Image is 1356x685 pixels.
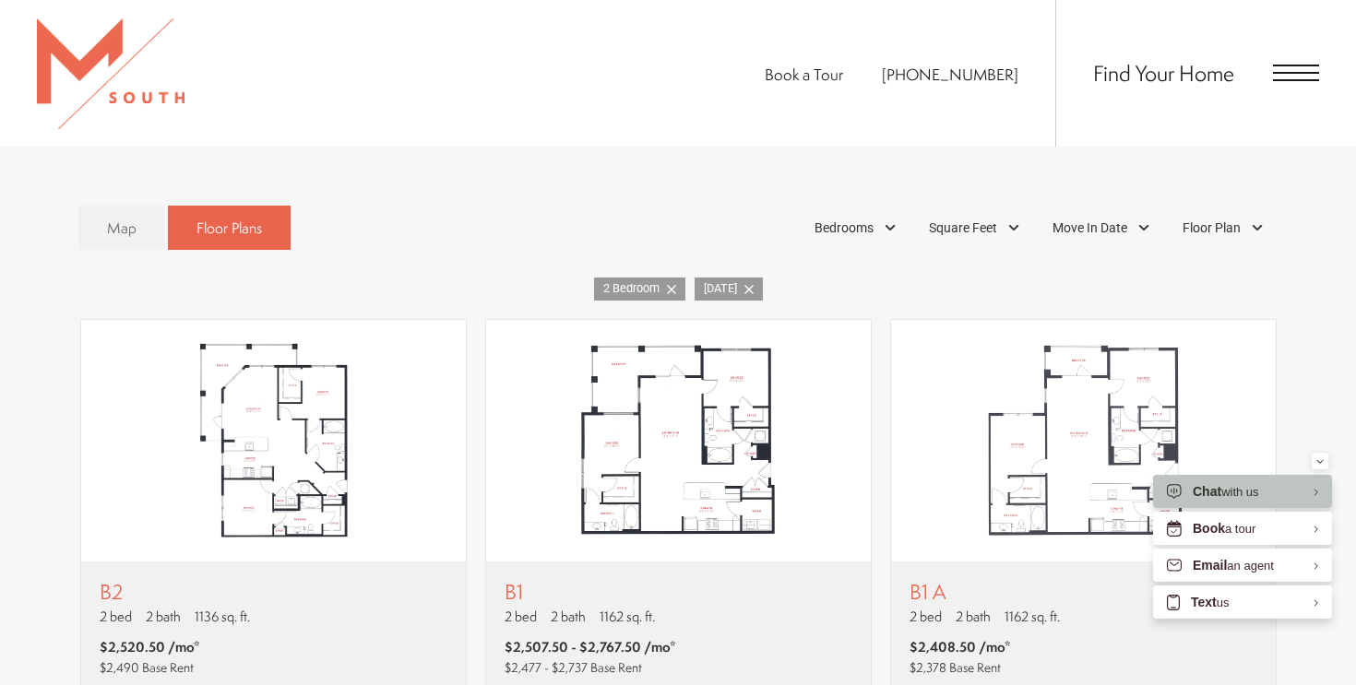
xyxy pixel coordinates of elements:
span: 2 Bedroom [603,280,667,298]
span: Map [107,218,137,239]
span: 1162 sq. ft. [1005,607,1060,626]
span: 2 bed [910,607,942,626]
span: Floor Plans [196,218,262,239]
span: [DATE] [704,280,744,298]
span: Bedrooms [815,218,874,238]
span: 2 bath [551,607,586,626]
img: B1 - 2 bedroom floor plan layout with 2 bathrooms and 1162 square feet [486,320,871,561]
a: 2 Bedroom [594,278,685,301]
span: $2,490 Base Rent [100,658,194,676]
span: 1162 sq. ft. [600,607,655,626]
span: Square Feet [929,218,997,238]
a: [DATE] [695,278,763,301]
span: $2,507.50 - $2,767.50 /mo* [505,637,676,656]
span: 2 bath [956,607,991,626]
img: MSouth [37,18,184,129]
p: B1 A [910,580,1063,603]
p: B1 [505,580,676,603]
button: Open Menu [1273,65,1319,81]
span: 2 bed [100,607,132,626]
span: Move In Date [1053,218,1127,238]
span: $2,378 Base Rent [910,658,1001,676]
span: 2 bath [146,607,181,626]
a: Book a Tour [765,64,843,85]
a: Call Us at 813-570-8014 [882,64,1018,85]
a: Find Your Home [1093,58,1234,88]
span: $2,477 - $2,737 Base Rent [505,658,642,676]
span: 1136 sq. ft. [195,607,250,626]
span: $2,408.50 /mo* [910,637,1011,656]
span: Floor Plan [1183,218,1241,238]
span: [PHONE_NUMBER] [882,64,1018,85]
p: B2 [100,580,253,603]
span: $2,520.50 /mo* [100,637,200,656]
span: 2 bed [505,607,537,626]
img: B2 - 2 bedroom floor plan layout with 2 bathrooms and 1136 square feet [81,320,466,561]
img: B1 A - 2 bedroom floor plan layout with 2 bathrooms and 1162 square feet [891,320,1276,561]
